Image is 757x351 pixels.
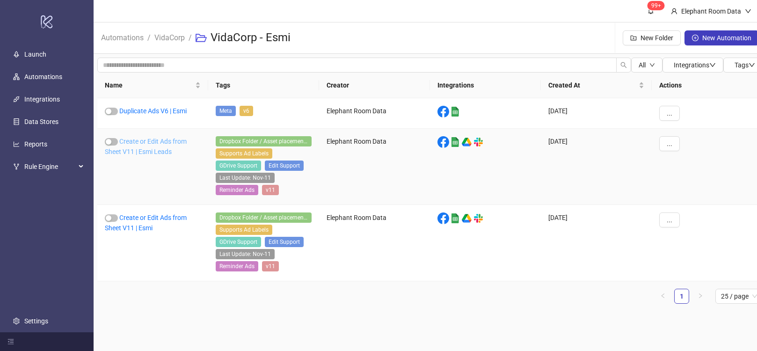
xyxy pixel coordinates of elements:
div: [DATE] [541,129,652,205]
div: Elephant Room Data [319,98,430,129]
span: Supports Ad Labels [216,148,272,159]
button: Alldown [631,58,662,73]
button: ... [659,136,680,151]
span: All [639,61,646,69]
a: VidaCorp [153,32,187,42]
span: down [745,8,751,15]
a: Create or Edit Ads from Sheet V11 | Esmi [105,214,187,232]
span: ... [667,140,672,147]
span: down [649,62,655,68]
th: Created At [541,73,652,98]
h3: VidaCorp - Esmi [211,30,291,45]
a: Settings [24,317,48,325]
th: Creator [319,73,430,98]
a: Create or Edit Ads from Sheet V11 | Esmi Leads [105,138,187,155]
span: Edit Support [265,237,304,247]
span: Supports Ad Labels [216,225,272,235]
sup: 1697 [648,1,665,10]
button: left [655,289,670,304]
th: Name [97,73,208,98]
a: Launch [24,51,46,58]
div: [DATE] [541,205,652,281]
li: Previous Page [655,289,670,304]
span: Integrations [674,61,716,69]
span: user [671,8,677,15]
li: / [189,23,192,53]
th: Integrations [430,73,541,98]
span: Edit Support [265,161,304,171]
span: Last Update: Nov-11 [216,249,275,259]
span: Last Update: Nov-11 [216,173,275,183]
button: Integrationsdown [662,58,723,73]
a: Data Stores [24,118,58,125]
span: Reminder Ads [216,185,258,195]
li: Next Page [693,289,708,304]
span: left [660,293,666,299]
span: 25 / page [721,289,757,303]
li: 1 [674,289,689,304]
div: [DATE] [541,98,652,129]
li: / [147,23,151,53]
span: Dropbox Folder / Asset placement detection [216,136,312,146]
span: folder-add [630,35,637,41]
a: Automations [99,32,146,42]
th: Tags [208,73,319,98]
span: bell [648,7,654,14]
span: v11 [262,185,279,195]
a: Reports [24,140,47,148]
span: down [709,62,716,68]
span: New Automation [702,34,751,42]
a: Automations [24,73,62,80]
span: fork [13,163,20,170]
span: Dropbox Folder / Asset placement detection [216,212,312,223]
span: Meta [216,106,236,116]
span: Created At [548,80,637,90]
span: menu-fold [7,338,14,345]
span: down [749,62,755,68]
span: GDrive Support [216,161,261,171]
a: 1 [675,289,689,303]
span: v11 [262,261,279,271]
span: Rule Engine [24,157,76,176]
div: Elephant Room Data [319,129,430,205]
span: GDrive Support [216,237,261,247]
a: Integrations [24,95,60,103]
span: New Folder [641,34,673,42]
span: folder-open [196,32,207,44]
button: ... [659,106,680,121]
span: ... [667,110,672,117]
span: Tags [735,61,755,69]
button: ... [659,212,680,227]
span: right [698,293,703,299]
div: Elephant Room Data [677,6,745,16]
a: Duplicate Ads V6 | Esmi [119,107,187,115]
span: search [620,62,627,68]
span: Reminder Ads [216,261,258,271]
span: ... [667,216,672,224]
div: Elephant Room Data [319,205,430,281]
span: Name [105,80,193,90]
button: right [693,289,708,304]
span: plus-circle [692,35,699,41]
span: v6 [240,106,253,116]
button: New Folder [623,30,681,45]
